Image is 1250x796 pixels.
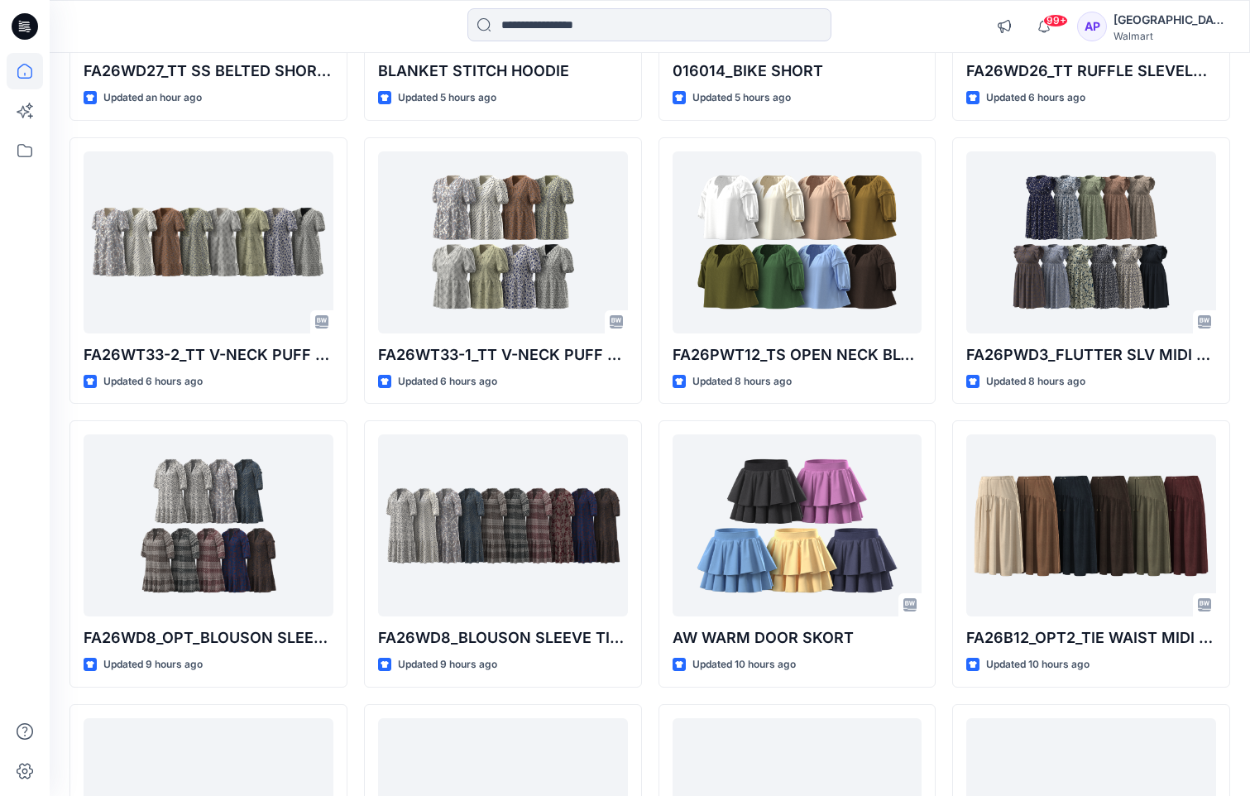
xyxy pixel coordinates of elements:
[398,373,497,391] p: Updated 6 hours ago
[986,89,1085,107] p: Updated 6 hours ago
[84,151,333,333] a: FA26WT33-2_TT V-NECK PUFF SLEEVE DRESS
[398,656,497,674] p: Updated 9 hours ago
[986,373,1085,391] p: Updated 8 hours ago
[673,151,922,333] a: FA26PWT12_TS OPEN NECK BLOUSE
[966,626,1216,650] p: FA26B12_OPT2_TIE WAIST MIDI SKIRT
[1114,10,1229,30] div: [GEOGRAPHIC_DATA]
[986,656,1090,674] p: Updated 10 hours ago
[966,151,1216,333] a: FA26PWD3_FLUTTER SLV MIDI DRESS
[692,89,791,107] p: Updated 5 hours ago
[84,60,333,83] p: FA26WD27_TT SS BELTED SHORT DRESS
[966,434,1216,616] a: FA26B12_OPT2_TIE WAIST MIDI SKIRT
[1114,30,1229,42] div: Walmart
[84,434,333,616] a: FA26WD8_OPT_BLOUSON SLEEVE TIERED MINI DRESS
[103,373,203,391] p: Updated 6 hours ago
[103,89,202,107] p: Updated an hour ago
[103,656,203,674] p: Updated 9 hours ago
[398,89,496,107] p: Updated 5 hours ago
[692,373,792,391] p: Updated 8 hours ago
[378,343,628,367] p: FA26WT33-1_TT V-NECK PUFF SLEEVE TOP
[1077,12,1107,41] div: AP
[966,343,1216,367] p: FA26PWD3_FLUTTER SLV MIDI DRESS
[378,151,628,333] a: FA26WT33-1_TT V-NECK PUFF SLEEVE TOP
[692,656,796,674] p: Updated 10 hours ago
[378,434,628,616] a: FA26WD8_BLOUSON SLEEVE TIERED MIDI DRESS
[673,60,922,83] p: 016014_BIKE SHORT
[673,626,922,650] p: AW WARM DOOR SKORT
[84,343,333,367] p: FA26WT33-2_TT V-NECK PUFF SLEEVE DRESS
[84,626,333,650] p: FA26WD8_OPT_BLOUSON SLEEVE TIERED MINI DRESS
[673,434,922,616] a: AW WARM DOOR SKORT
[966,60,1216,83] p: FA26WD26_TT RUFFLE SLEVELESS MIDI DRESS
[378,60,628,83] p: BLANKET STITCH HOODIE
[1043,14,1068,27] span: 99+
[673,343,922,367] p: FA26PWT12_TS OPEN NECK BLOUSE
[378,626,628,650] p: FA26WD8_BLOUSON SLEEVE TIERED MIDI DRESS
